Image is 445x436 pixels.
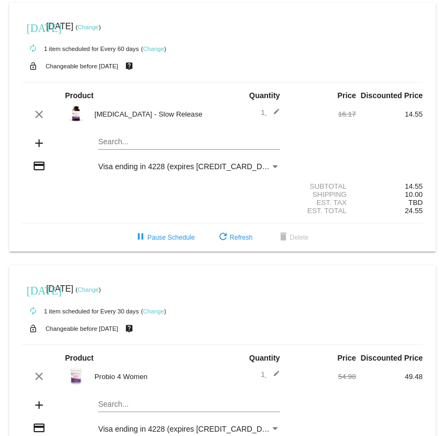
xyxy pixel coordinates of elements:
mat-icon: refresh [217,231,230,244]
mat-select: Payment Method [98,425,280,433]
strong: Discounted Price [361,91,423,100]
span: 1 [261,108,280,117]
strong: Price [338,91,356,100]
a: Change [78,286,99,293]
mat-icon: live_help [123,59,136,73]
mat-icon: edit [267,370,280,383]
a: Change [143,308,164,315]
button: Delete [268,228,317,247]
span: TBD [409,198,423,207]
mat-icon: clear [33,370,46,383]
span: Refresh [217,234,252,241]
div: Probio 4 Women [89,373,223,381]
span: 10.00 [405,190,423,198]
mat-icon: autorenew [27,42,40,55]
div: [MEDICAL_DATA] - Slow Release [89,110,223,118]
input: Search... [98,400,280,409]
mat-icon: clear [33,108,46,121]
small: 1 item scheduled for Every 30 days [22,308,139,315]
div: 54.98 [289,373,356,381]
div: 14.55 [356,182,423,190]
small: Changeable before [DATE] [46,63,118,69]
small: ( ) [75,286,101,293]
small: Changeable before [DATE] [46,325,118,332]
img: Desaulniers-V-MELSR6-PL-1-Melatonin-Slow-Release-7ESSMELSR6-PL.png [65,102,87,124]
mat-icon: add [33,137,46,150]
small: ( ) [141,46,167,52]
div: Shipping [289,190,356,198]
input: Search... [98,138,280,146]
mat-icon: credit_card [33,159,46,172]
small: ( ) [141,308,167,315]
span: Visa ending in 4228 (expires [CREDIT_CARD_DATA]) [98,162,280,171]
div: Est. Total [289,207,356,215]
mat-icon: lock_open [27,322,40,336]
button: Pause Schedule [125,228,203,247]
mat-icon: edit [267,108,280,121]
strong: Quantity [249,91,280,100]
span: Visa ending in 4228 (expires [CREDIT_CARD_DATA]) [98,425,280,433]
span: 24.55 [405,207,423,215]
mat-icon: add [33,399,46,412]
div: 16.17 [289,110,356,118]
span: Pause Schedule [134,234,194,241]
a: Change [143,46,164,52]
small: 1 item scheduled for Every 60 days [22,46,139,52]
strong: Product [65,91,94,100]
mat-icon: autorenew [27,305,40,318]
div: Est. Tax [289,198,356,207]
mat-icon: lock_open [27,59,40,73]
strong: Quantity [249,354,280,362]
mat-icon: credit_card [33,421,46,434]
a: Change [78,24,99,30]
mat-icon: [DATE] [27,283,40,296]
strong: Discounted Price [361,354,423,362]
button: Refresh [208,228,261,247]
span: Delete [277,234,309,241]
div: 49.48 [356,373,423,381]
mat-icon: pause [134,231,147,244]
mat-icon: live_help [123,322,136,336]
mat-icon: delete [277,231,290,244]
strong: Product [65,354,94,362]
span: 1 [261,370,280,379]
img: Desaulniers-V-PBMW30-PL-Probio-4-Women-1.png [65,365,87,387]
div: Subtotal [289,182,356,190]
mat-select: Payment Method [98,162,280,171]
mat-icon: [DATE] [27,21,40,34]
div: 14.55 [356,110,423,118]
strong: Price [338,354,356,362]
small: ( ) [75,24,101,30]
